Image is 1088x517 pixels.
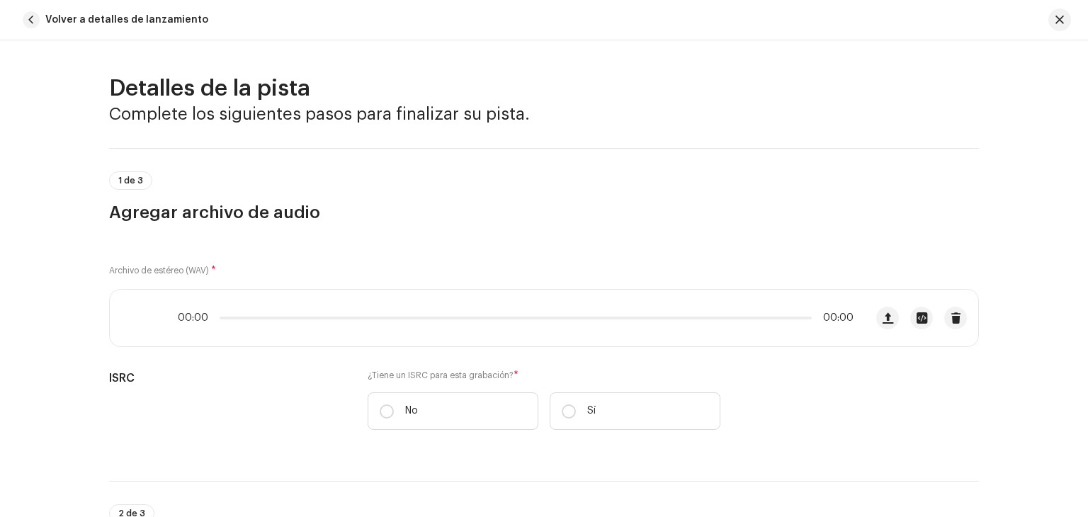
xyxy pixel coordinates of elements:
[817,312,854,324] span: 00:00
[109,370,345,387] h5: ISRC
[368,370,720,381] label: ¿Tiene un ISRC para esta grabación?
[109,103,979,125] h3: Complete los siguientes pasos para finalizar su pista.
[109,74,979,103] h2: Detalles de la pista
[405,404,418,419] p: No
[587,404,596,419] p: Sí
[109,201,979,224] h3: Agregar archivo de audio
